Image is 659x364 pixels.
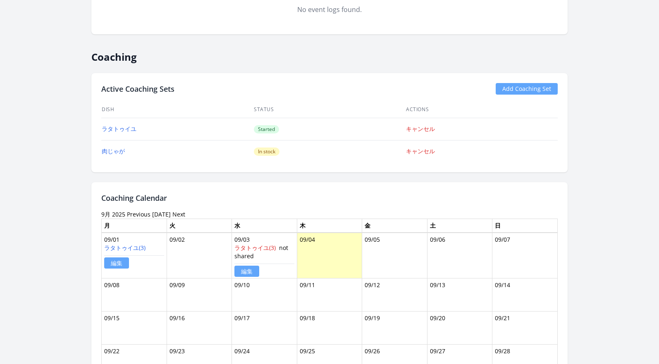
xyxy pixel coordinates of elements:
[102,219,167,233] th: 月
[297,278,362,311] td: 09/11
[101,101,253,118] th: Dish
[102,311,167,344] td: 09/15
[102,125,136,133] a: ラタトゥイユ
[234,266,259,277] a: 編集
[362,278,427,311] td: 09/12
[297,233,362,278] td: 09/04
[101,210,125,218] time: 9月 2025
[406,101,558,118] th: Actions
[102,147,125,155] a: 肉じゃが
[297,311,362,344] td: 09/18
[152,210,171,218] a: [DATE]
[167,219,232,233] th: 火
[167,311,232,344] td: 09/16
[362,219,427,233] th: 金
[101,192,558,204] h2: Coaching Calendar
[492,233,558,278] td: 09/07
[492,311,558,344] td: 09/21
[254,125,279,133] span: Started
[91,44,568,63] h2: Coaching
[427,311,492,344] td: 09/20
[232,219,297,233] th: 水
[427,219,492,233] th: 土
[104,257,129,269] a: 編集
[427,278,492,311] td: 09/13
[253,101,406,118] th: Status
[232,311,297,344] td: 09/17
[234,244,276,252] a: ラタトゥイユ(3)
[427,233,492,278] td: 09/06
[104,244,146,252] a: ラタトゥイユ(3)
[496,83,558,95] a: Add Coaching Set
[362,311,427,344] td: 09/19
[167,278,232,311] td: 09/09
[406,147,435,155] a: キャンセル
[167,233,232,278] td: 09/02
[127,210,150,218] a: Previous
[297,219,362,233] th: 木
[232,233,297,278] td: 09/03
[406,125,435,133] a: キャンセル
[102,278,167,311] td: 09/08
[254,148,279,156] span: In stock
[492,278,558,311] td: 09/14
[362,233,427,278] td: 09/05
[492,219,558,233] th: 日
[102,233,167,278] td: 09/01
[172,210,185,218] a: Next
[101,5,558,14] div: No event logs found.
[234,244,288,260] span: not shared
[101,83,174,95] h2: Active Coaching Sets
[232,278,297,311] td: 09/10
